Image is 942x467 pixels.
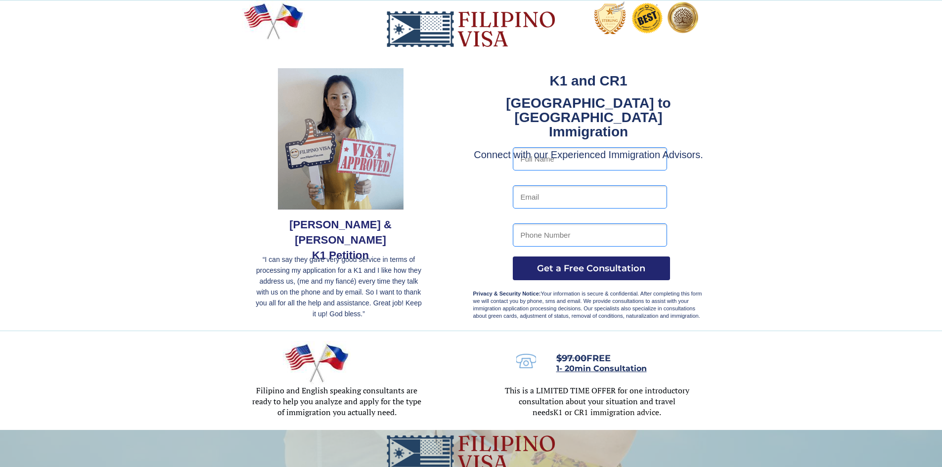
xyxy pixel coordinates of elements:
[254,254,424,319] p: “I can say they gave very good service in terms of processing my application for a K1 and I like ...
[556,364,647,373] span: 1- 20min Consultation
[556,353,611,364] span: FREE
[513,263,670,274] span: Get a Free Consultation
[553,407,661,418] span: K1 or CR1 immigration advice.
[556,353,586,364] s: $97.00
[513,256,670,280] button: Get a Free Consultation
[473,291,541,297] strong: Privacy & Security Notice:
[513,223,667,247] input: Phone Number
[513,185,667,209] input: Email
[252,385,421,418] span: Filipino and English speaking consultants are ready to help you analyze and apply for the type of...
[289,218,392,261] span: [PERSON_NAME] & [PERSON_NAME] K1 Petition
[473,291,702,319] span: Your information is secure & confidential. After completing this form we will contact you by phon...
[506,95,671,139] strong: [GEOGRAPHIC_DATA] to [GEOGRAPHIC_DATA] Immigration
[505,385,689,418] span: This is a LIMITED TIME OFFER for one introductory consultation about your situation and travel needs
[474,149,703,160] span: Connect with our Experienced Immigration Advisors.
[556,365,647,373] a: 1- 20min Consultation
[549,73,627,88] strong: K1 and CR1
